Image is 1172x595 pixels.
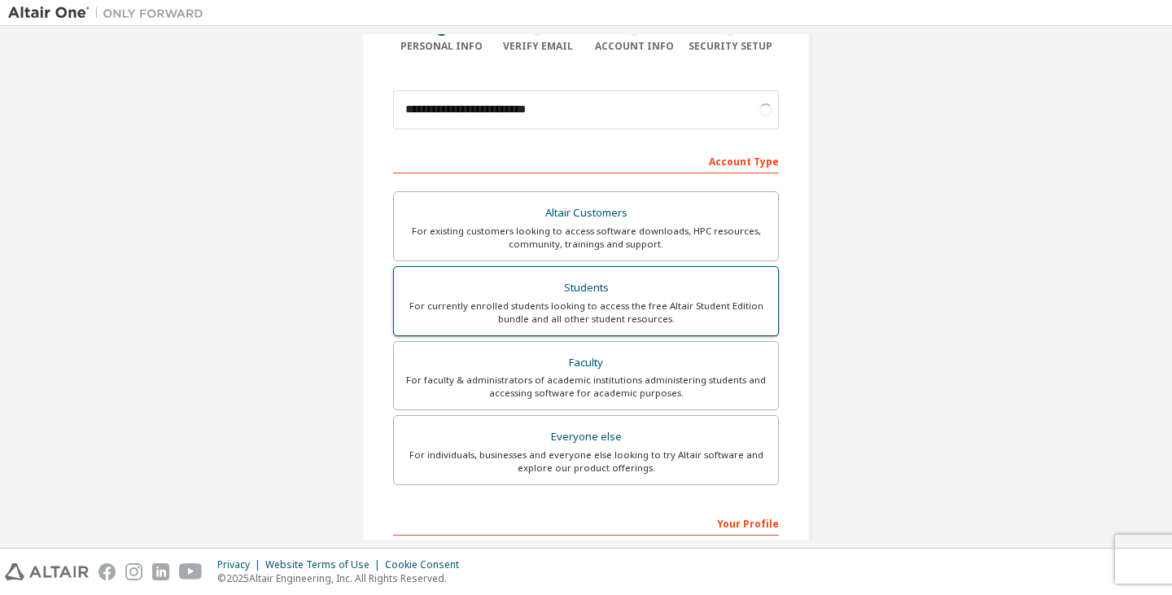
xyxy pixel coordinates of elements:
div: Website Terms of Use [265,558,385,571]
div: For faculty & administrators of academic institutions administering students and accessing softwa... [404,374,768,400]
div: Students [404,277,768,300]
div: Altair Customers [404,202,768,225]
div: Verify Email [490,40,587,53]
p: © 2025 Altair Engineering, Inc. All Rights Reserved. [217,571,469,585]
div: For currently enrolled students looking to access the free Altair Student Edition bundle and all ... [404,300,768,326]
div: Security Setup [683,40,780,53]
div: Your Profile [393,510,779,536]
div: Privacy [217,558,265,571]
div: Account Info [586,40,683,53]
div: Faculty [404,352,768,374]
div: Account Type [393,147,779,173]
img: youtube.svg [179,563,203,580]
div: Everyone else [404,426,768,448]
img: Altair One [8,5,212,21]
img: altair_logo.svg [5,563,89,580]
div: For existing customers looking to access software downloads, HPC resources, community, trainings ... [404,225,768,251]
img: instagram.svg [125,563,142,580]
img: linkedin.svg [152,563,169,580]
img: facebook.svg [98,563,116,580]
div: Cookie Consent [385,558,469,571]
div: For individuals, businesses and everyone else looking to try Altair software and explore our prod... [404,448,768,475]
div: Personal Info [393,40,490,53]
